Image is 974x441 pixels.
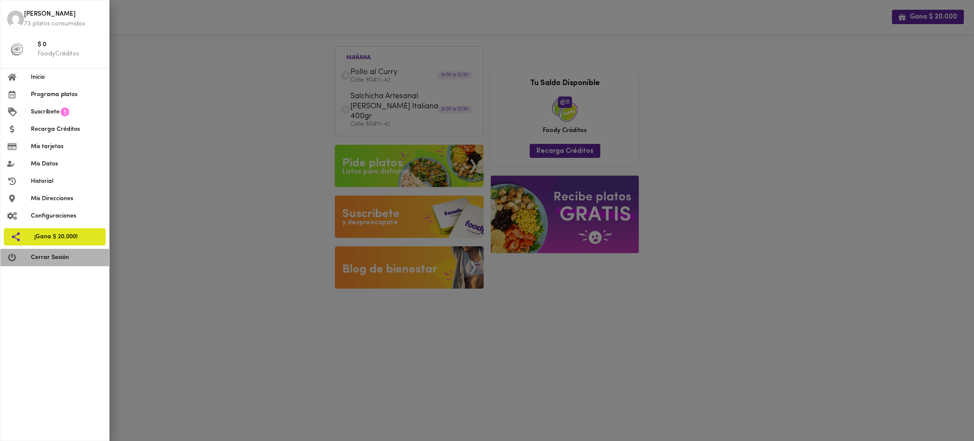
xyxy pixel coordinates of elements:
[31,194,102,203] span: Mis Direcciones
[31,253,102,262] span: Cerrar Sesión
[925,392,966,433] iframe: Messagebird Livechat Widget
[31,90,102,99] span: Programa platos
[31,177,102,186] span: Historial
[38,40,102,50] span: $ 0
[31,107,60,116] span: Suscríbete
[24,19,102,28] p: 73 platos consumidos
[11,43,23,56] img: foody-creditos-black.png
[31,160,102,168] span: Mis Datos
[24,10,102,19] span: [PERSON_NAME]
[38,50,102,58] p: FoodyCréditos
[34,232,99,241] span: ¡Gana $ 20.000!
[31,125,102,134] span: Recarga Créditos
[31,212,102,220] span: Configuraciones
[31,73,102,82] span: Inicio
[31,142,102,151] span: Mis tarjetas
